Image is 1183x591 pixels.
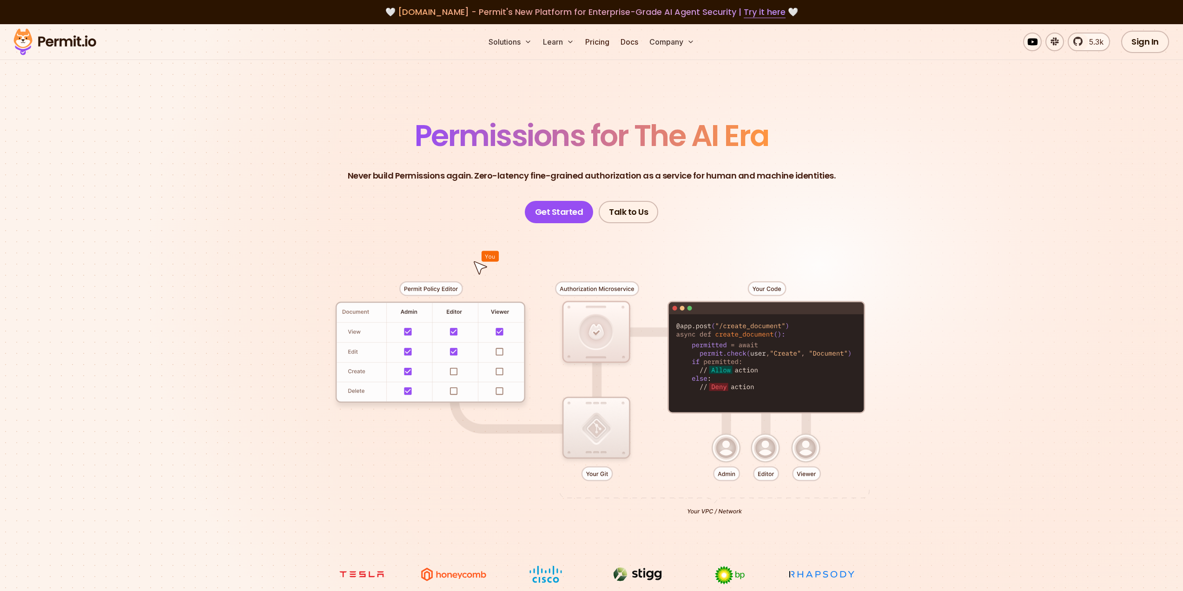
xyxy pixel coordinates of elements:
a: Pricing [582,33,613,51]
img: Stigg [603,565,673,583]
img: Honeycomb [419,565,489,583]
a: Docs [617,33,642,51]
button: Solutions [485,33,535,51]
span: 5.3k [1084,36,1104,47]
img: tesla [327,565,397,583]
a: Get Started [525,201,594,223]
img: Cisco [511,565,581,583]
span: [DOMAIN_NAME] - Permit's New Platform for Enterprise-Grade AI Agent Security | [398,6,786,18]
button: Company [646,33,698,51]
a: 5.3k [1068,33,1110,51]
a: Sign In [1121,31,1169,53]
button: Learn [539,33,578,51]
a: Talk to Us [599,201,658,223]
img: bp [695,565,765,585]
img: Permit logo [9,26,100,58]
div: 🤍 🤍 [22,6,1161,19]
a: Try it here [744,6,786,18]
span: Permissions for The AI Era [415,115,769,156]
img: Rhapsody Health [787,565,857,583]
p: Never build Permissions again. Zero-latency fine-grained authorization as a service for human and... [348,169,836,182]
